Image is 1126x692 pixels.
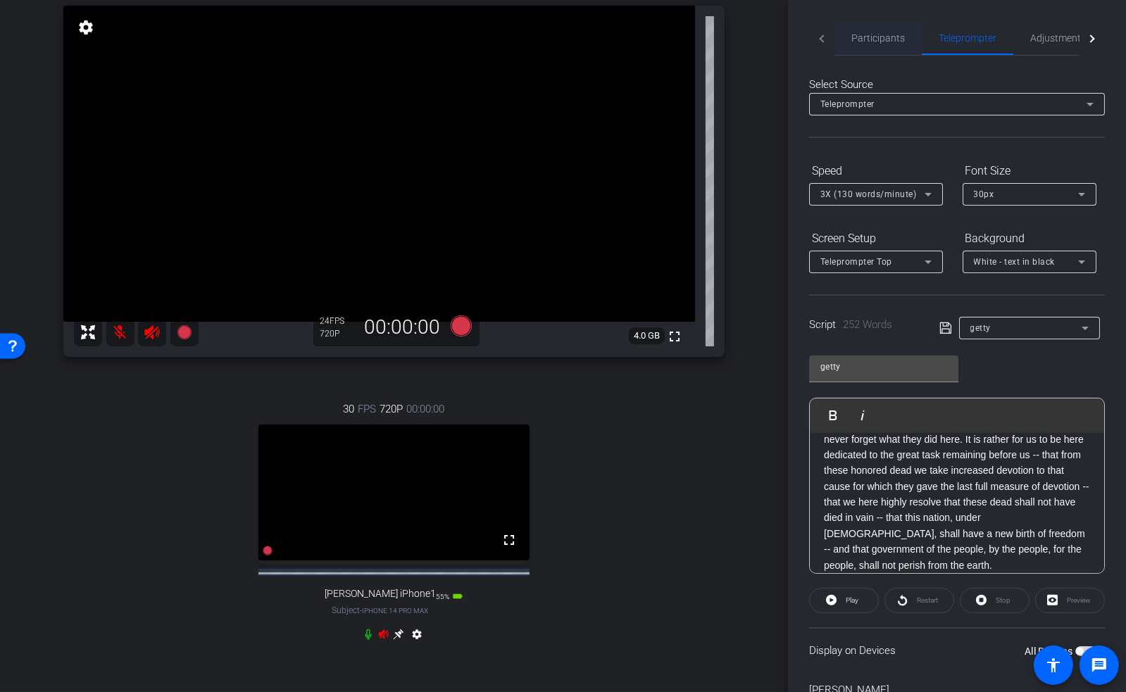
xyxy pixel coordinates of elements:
[380,401,404,417] span: 720P
[809,159,943,183] div: Speed
[407,401,445,417] span: 00:00:00
[666,328,683,345] mat-icon: fullscreen
[1025,644,1075,658] label: All Devices
[332,604,429,617] span: Subject
[820,99,875,109] span: Teleprompter
[361,605,363,615] span: -
[325,588,436,600] span: [PERSON_NAME] iPhone1
[629,327,665,344] span: 4.0 GB
[820,257,892,267] span: Teleprompter Top
[974,257,1056,267] span: White - text in black
[809,627,1105,673] div: Display on Devices
[851,33,905,43] span: Participants
[970,323,991,333] span: getty
[1045,657,1062,674] mat-icon: accessibility
[501,531,518,548] mat-icon: fullscreen
[963,227,1096,251] div: Background
[809,317,920,333] div: Script
[824,353,1090,573] p: But, in a larger sense, we can not dedicate -- we can not consecrate -- we can not hallow -- this...
[974,189,994,199] span: 30px
[1030,33,1086,43] span: Adjustments
[809,227,943,251] div: Screen Setup
[358,401,377,417] span: FPS
[76,19,96,36] mat-icon: settings
[408,629,425,646] mat-icon: settings
[843,318,892,331] span: 252 Words
[820,358,947,375] input: Title
[344,401,355,417] span: 30
[330,316,345,326] span: FPS
[356,315,450,339] div: 00:00:00
[1091,657,1108,674] mat-icon: message
[436,593,449,600] span: 55%
[320,315,356,327] div: 24
[809,77,1105,93] div: Select Source
[963,159,1096,183] div: Font Size
[846,596,858,604] span: Play
[320,328,356,339] div: 720P
[820,189,917,199] span: 3X (130 words/minute)
[939,33,996,43] span: Teleprompter
[809,588,879,613] button: Play
[452,591,463,602] mat-icon: battery_std
[363,607,429,615] span: iPhone 14 Pro Max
